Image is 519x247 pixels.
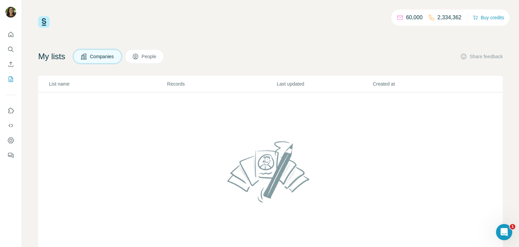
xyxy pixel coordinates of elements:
[90,53,115,60] span: Companies
[5,43,16,55] button: Search
[473,13,504,22] button: Buy credits
[5,7,16,18] img: Avatar
[225,135,317,208] img: No lists found
[510,224,515,229] span: 1
[49,81,167,87] p: List name
[5,28,16,41] button: Quick start
[496,224,512,240] iframe: Intercom live chat
[38,16,50,28] img: Surfe Logo
[373,81,468,87] p: Created at
[5,149,16,161] button: Feedback
[5,58,16,70] button: Enrich CSV
[5,105,16,117] button: Use Surfe on LinkedIn
[167,81,276,87] p: Records
[5,73,16,85] button: My lists
[142,53,157,60] span: People
[5,134,16,147] button: Dashboard
[38,51,65,62] h4: My lists
[406,14,423,22] p: 60,000
[438,14,462,22] p: 2,334,362
[5,119,16,132] button: Use Surfe API
[277,81,372,87] p: Last updated
[460,53,503,60] button: Share feedback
